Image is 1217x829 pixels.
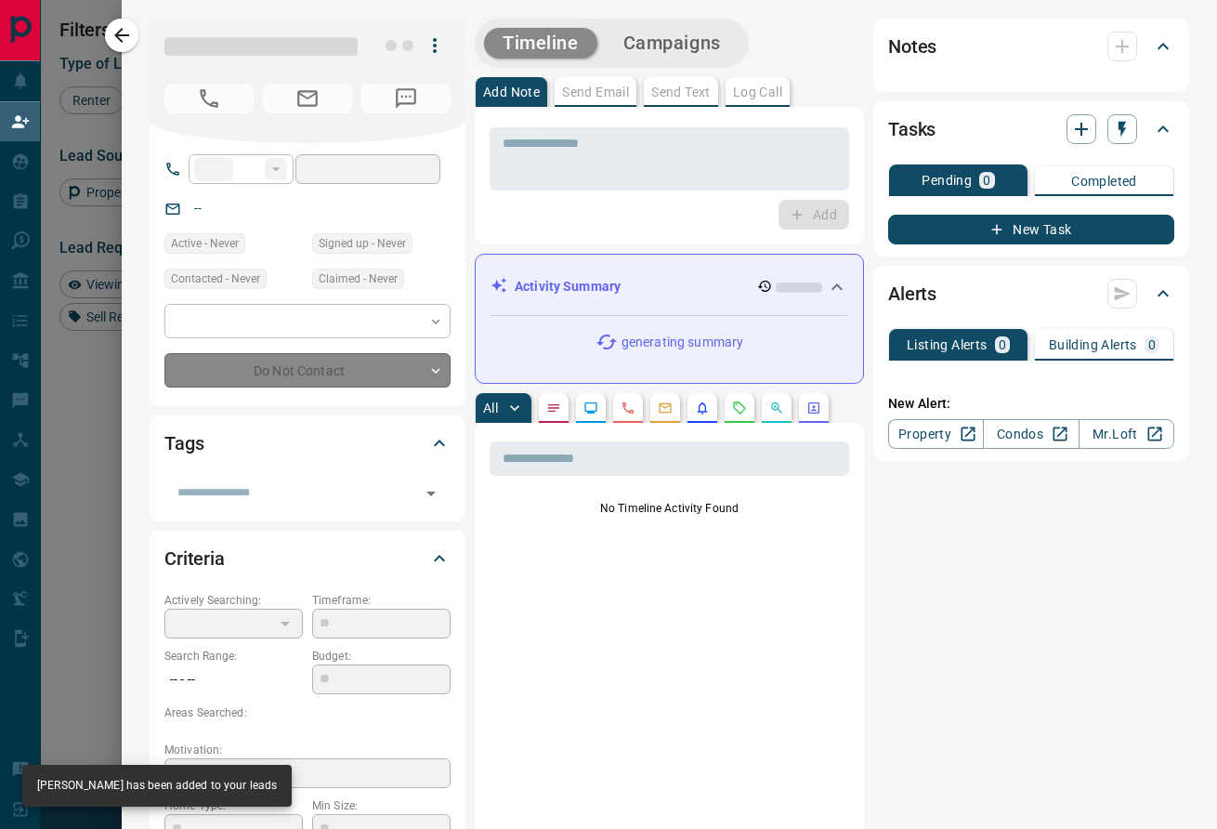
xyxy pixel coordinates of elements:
h2: Tags [164,428,203,458]
button: New Task [888,215,1174,244]
svg: Lead Browsing Activity [583,401,598,415]
span: Active - Never [171,234,239,253]
p: 0 [1148,338,1156,351]
svg: Agent Actions [806,401,821,415]
a: Property [888,419,984,449]
p: Motivation: [164,742,451,758]
p: All [483,401,498,414]
p: Areas Searched: [164,704,451,721]
p: -- - -- [164,665,303,695]
span: Signed up - Never [319,234,406,253]
p: Completed [1071,175,1137,188]
div: Tags [164,421,451,466]
svg: Notes [546,401,561,415]
p: Activity Summary [515,277,621,296]
svg: Opportunities [769,401,784,415]
p: 0 [999,338,1006,351]
div: Criteria [164,536,451,581]
p: Timeframe: [312,592,451,609]
svg: Requests [732,401,747,415]
div: Alerts [888,271,1174,316]
p: Search Range: [164,648,303,665]
span: No Number [164,84,254,113]
h2: Notes [888,32,936,61]
button: Campaigns [605,28,739,59]
p: generating summary [622,333,743,352]
h2: Tasks [888,114,936,144]
p: No Timeline Activity Found [490,500,849,517]
span: No Email [263,84,352,113]
span: Contacted - Never [171,270,260,288]
p: Actively Searching: [164,592,303,609]
a: Mr.Loft [1079,419,1174,449]
div: Do Not Contact [164,353,451,388]
span: No Number [361,84,451,113]
svg: Listing Alerts [695,401,710,415]
p: Listing Alerts [907,338,988,351]
p: Budget: [312,648,451,665]
svg: Calls [621,401,635,415]
button: Open [418,480,444,507]
div: Notes [888,24,1174,69]
svg: Emails [658,401,673,415]
button: Timeline [484,28,597,59]
h2: Criteria [164,544,225,573]
a: Condos [983,419,1079,449]
p: 0 [983,174,990,187]
p: New Alert: [888,394,1174,414]
p: Building Alerts [1049,338,1137,351]
p: Add Note [483,86,540,99]
p: Pending [922,174,972,187]
a: -- [194,201,202,216]
span: Claimed - Never [319,270,398,288]
div: Tasks [888,107,1174,151]
div: [PERSON_NAME] has been added to your leads [37,770,277,801]
h2: Alerts [888,279,936,309]
p: Min Size: [312,797,451,814]
div: Activity Summary [491,270,848,304]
